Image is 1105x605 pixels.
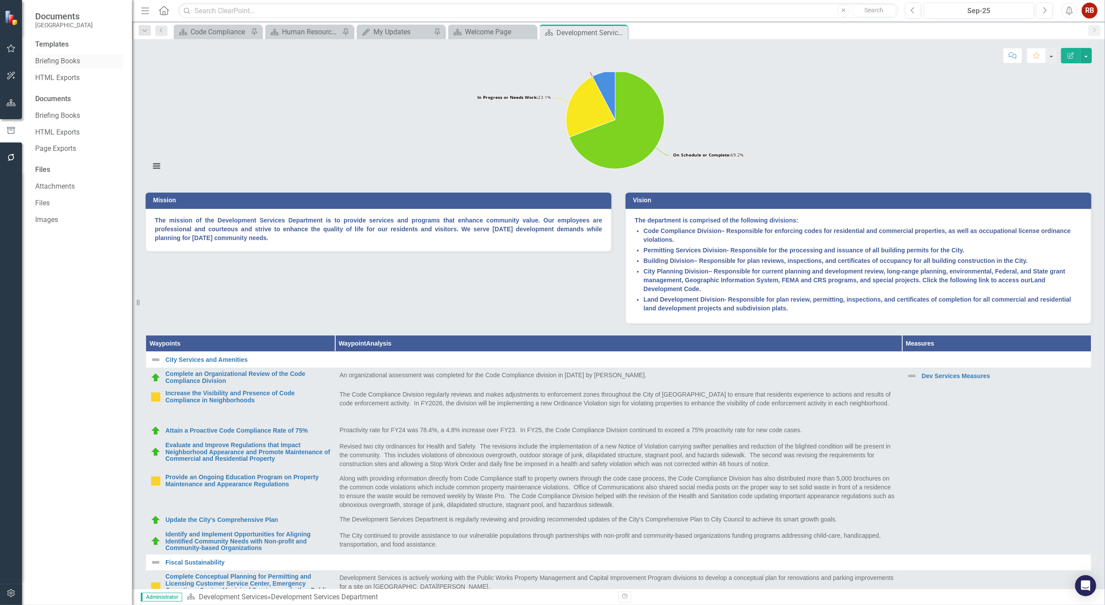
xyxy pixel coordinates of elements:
[335,528,902,554] td: Double-Click to Edit
[340,442,897,468] p: Revised two city ordinances for Health and Safety. The revisions include the implementation of a ...
[35,144,123,154] a: Page Exports
[340,426,897,434] p: Proactivity rate for FY24 was 78.4%, a 4.8% increase over FY23. In FY25, the Code Compliance Divi...
[335,571,902,604] td: Double-Click to Edit
[165,559,1087,566] a: Fiscal Sustainability
[556,27,626,38] div: Development Services Department
[644,296,1071,312] strong: - Responsible for plan review, permitting, inspections, and certificates of completion for all co...
[146,48,1091,180] div: Chart. Highcharts interactive chart.
[35,56,123,66] a: Briefing Books
[566,77,615,137] path: In Progress or Needs Work, 3.
[146,423,335,439] td: Double-Click to Edit Right Click for Context Menu
[150,447,161,457] img: On Schedule or Complete
[146,352,1091,368] td: Double-Click to Edit Right Click for Context Menu
[35,73,123,83] a: HTML Exports
[267,26,340,37] a: Human Resources Analytics Dashboard
[4,10,20,26] img: ClearPoint Strategy
[165,427,330,434] a: Attain a Proactive Code Compliance Rate of 75%
[1075,575,1096,596] div: Open Intercom Messenger
[1082,3,1098,18] div: RB
[644,268,709,275] a: City Planning Division
[165,390,330,404] a: Increase the Visibility and Presence of Code Compliance in Neighborhoods
[35,182,123,192] a: Attachments
[150,160,163,172] button: View chart menu, Chart
[635,217,798,224] strong: The department is comprised of the following divisions:
[335,512,902,528] td: Double-Click to Edit
[35,215,123,225] a: Images
[141,593,182,601] span: Administrator
[146,368,335,387] td: Double-Click to Edit Right Click for Context Menu
[340,474,897,509] p: Along with providing information directly from Code Compliance staff to property owners through t...
[176,26,249,37] a: Code Compliance
[271,593,378,601] div: Development Services Department
[35,165,123,175] div: Files
[190,26,249,37] div: Code Compliance
[864,7,883,14] span: Search
[282,26,340,37] div: Human Resources Analytics Dashboard
[178,3,898,18] input: Search ClearPoint...
[570,71,664,169] path: On Schedule or Complete, 9.
[673,152,731,158] tspan: On Schedule or Complete:
[902,368,1091,387] td: Double-Click to Edit Right Click for Context Menu
[187,592,612,602] div: »
[35,40,123,50] div: Templates
[633,197,1087,204] h3: Vision
[644,227,1071,243] strong: – Responsible for enforcing codes for residential and commercial properties, as well as occupatio...
[146,387,335,423] td: Double-Click to Edit Right Click for Context Menu
[35,11,93,22] span: Documents
[150,536,161,547] img: On Schedule or Complete
[35,128,123,138] a: HTML Exports
[150,354,161,365] img: Not Defined
[150,476,161,486] img: In Progress or Needs Work
[150,557,161,568] img: Not Defined
[924,3,1034,18] button: Sep-25
[165,442,330,462] a: Evaluate and Improve Regulations that Impact Neighborhood Appearance and Promote Maintenance of C...
[150,515,161,525] img: On Schedule or Complete
[593,77,615,120] path: Behind Schedule or Not Started, 0.
[644,257,1028,264] strong: – Responsible for plan reviews, inspections, and certificates of occupancy for all building const...
[477,94,538,100] tspan: In Progress or Needs Work:
[927,6,1031,16] div: Sep-25
[922,373,1087,379] a: Dev Services Measures
[340,371,897,379] p: An organizational assessment was completed for the Code Compliance division in [DATE] by [PERSON_...
[165,517,330,523] a: Update the City's Comprehensive Plan
[155,217,602,241] strong: The mission of the Development Services Department is to provide services and programs that enhan...
[335,423,902,439] td: Double-Click to Edit
[644,296,724,303] a: Land Development Division
[335,387,902,423] td: Double-Click to Edit
[465,26,534,37] div: Welcome Page
[373,26,432,37] div: My Updates
[146,439,335,471] td: Double-Click to Edit Right Click for Context Menu
[852,4,896,17] button: Search
[153,197,607,204] h3: Mission
[146,554,1091,571] td: Double-Click to Edit Right Click for Context Menu
[359,26,432,37] a: My Updates
[593,71,615,120] path: No Information, 1.
[340,531,897,549] p: The City continued to provide assistance to our vulnerable populations through partnerships with ...
[165,371,330,384] a: Complete an Organizational Review of the Code Compliance Division
[335,368,902,387] td: Double-Click to Edit
[146,528,335,554] td: Double-Click to Edit Right Click for Context Menu
[340,390,897,409] p: The Code Compliance Division regularly reviews and makes adjustments to enforcement zones through...
[644,257,694,264] a: Building Division
[199,593,267,601] a: Development Services
[165,573,330,601] a: Complete Conceptual Planning for Permitting and Licensing Customer Service Center, Emergency Oper...
[673,152,743,158] text: 69.2%
[477,94,551,100] text: 23.1%
[150,426,161,436] img: On Schedule or Complete
[165,474,330,488] a: Provide an Ongoing Education Program on Property Maintenance and Appearance Regulations
[35,22,93,29] small: [GEOGRAPHIC_DATA]
[35,111,123,121] a: Briefing Books
[644,227,721,234] a: Code Compliance Division
[146,571,335,604] td: Double-Click to Edit Right Click for Context Menu
[335,471,902,512] td: Double-Click to Edit
[450,26,534,37] a: Welcome Page
[340,573,897,591] p: Development Services is actively working with the Public Works Property Management and Capital Im...
[644,247,727,254] a: Permitting Services Division
[644,247,964,254] strong: - Responsible for the processing and issuance of all building permits for the City.
[146,512,335,528] td: Double-Click to Edit Right Click for Context Menu
[146,48,1085,180] svg: Interactive chart
[165,531,330,551] a: Identify and Implement Opportunities for Aligning Identified Community Needs with Non-profit and ...
[35,198,123,208] a: Files
[150,582,161,592] img: In Progress or Needs Work
[340,515,897,524] p: The Development Services Department is regularly reviewing and providing recommended updates of t...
